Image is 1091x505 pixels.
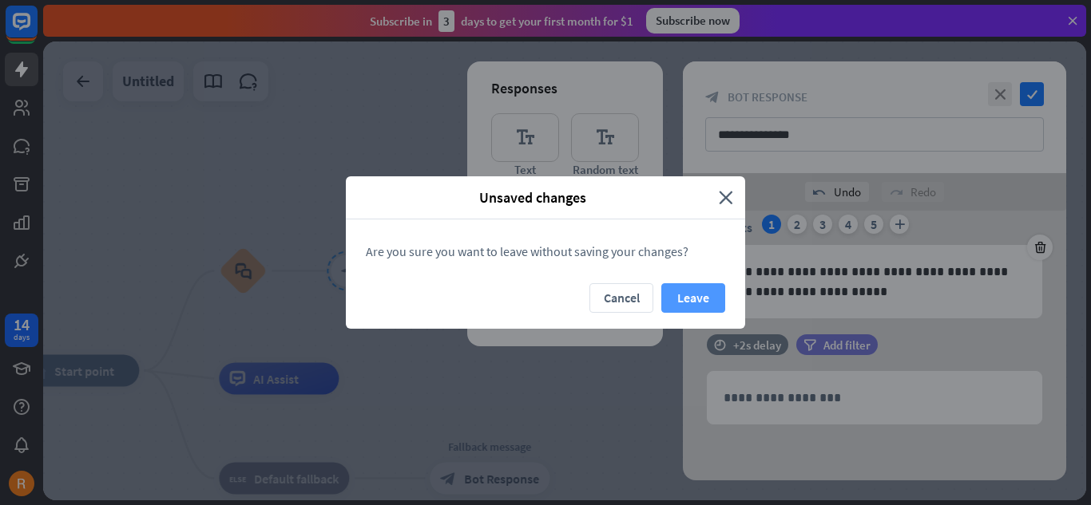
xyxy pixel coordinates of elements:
span: Unsaved changes [358,188,707,207]
button: Cancel [589,283,653,313]
span: Are you sure you want to leave without saving your changes? [366,243,688,259]
button: Open LiveChat chat widget [13,6,61,54]
button: Leave [661,283,725,313]
i: close [719,188,733,207]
